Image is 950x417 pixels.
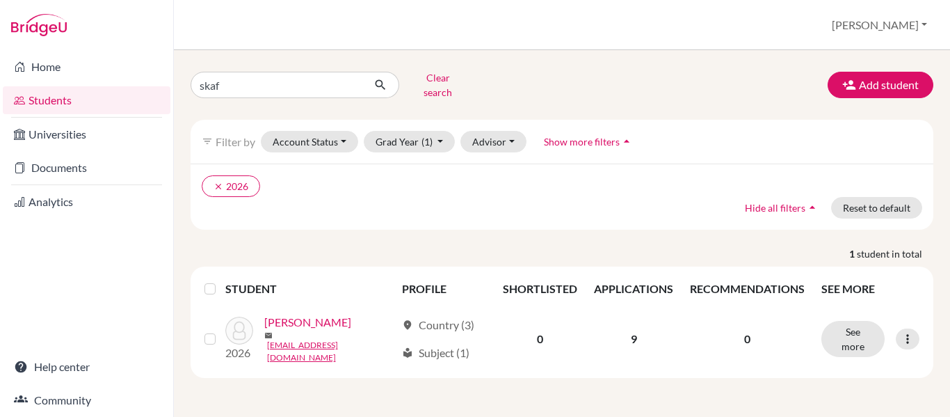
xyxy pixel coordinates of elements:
span: Show more filters [544,136,620,148]
th: SEE MORE [813,272,928,306]
th: STUDENT [225,272,394,306]
img: Skaf, Valentina [225,317,253,345]
span: local_library [402,347,413,359]
button: Advisor [460,131,526,152]
span: location_on [402,320,413,331]
a: [PERSON_NAME] [264,314,351,331]
a: Students [3,86,170,114]
span: student in total [857,246,933,261]
i: clear [214,182,223,191]
span: mail [264,331,273,340]
td: 0 [494,306,586,372]
p: 2026 [225,345,253,361]
a: Universities [3,120,170,148]
i: filter_list [202,136,213,147]
a: Analytics [3,188,170,216]
th: PROFILE [394,272,495,306]
th: RECOMMENDATIONS [682,272,813,306]
button: Clear search [399,67,476,103]
input: Find student by name... [191,72,363,98]
a: Community [3,386,170,414]
button: Hide all filtersarrow_drop_up [733,197,831,219]
span: Hide all filters [745,202,805,214]
a: Documents [3,154,170,182]
button: Add student [828,72,933,98]
a: Home [3,53,170,81]
span: Filter by [216,135,255,148]
button: See more [821,321,885,357]
button: Show more filtersarrow_drop_up [532,131,645,152]
button: Grad Year(1) [364,131,456,152]
img: Bridge-U [11,14,67,36]
p: 0 [690,331,805,347]
td: 9 [586,306,682,372]
span: (1) [421,136,433,148]
button: Account Status [261,131,358,152]
div: Country (3) [402,317,474,333]
th: APPLICATIONS [586,272,682,306]
button: [PERSON_NAME] [826,12,933,38]
button: clear2026 [202,175,260,197]
i: arrow_drop_up [620,134,634,148]
th: SHORTLISTED [494,272,586,306]
div: Subject (1) [402,345,469,361]
strong: 1 [849,246,857,261]
a: [EMAIL_ADDRESS][DOMAIN_NAME] [267,339,396,364]
button: Reset to default [831,197,922,219]
i: arrow_drop_up [805,200,819,214]
a: Help center [3,353,170,381]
